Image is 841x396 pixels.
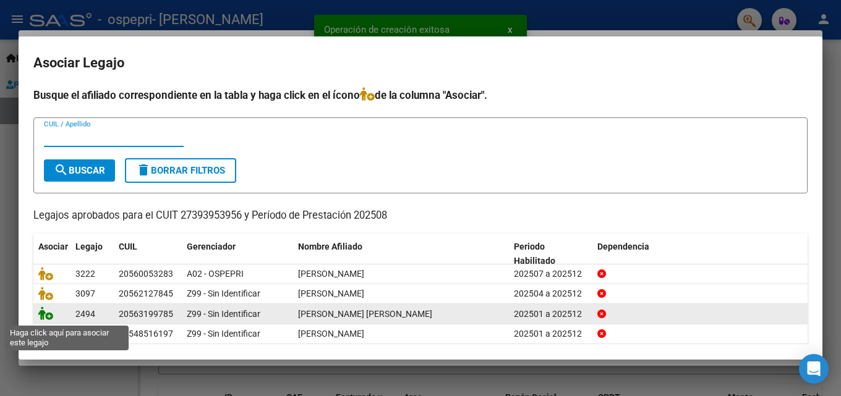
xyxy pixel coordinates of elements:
datatable-header-cell: Legajo [70,234,114,274]
datatable-header-cell: Periodo Habilitado [509,234,592,274]
div: Open Intercom Messenger [799,354,829,384]
span: Periodo Habilitado [514,242,555,266]
div: 202501 a 202512 [514,307,587,321]
datatable-header-cell: Gerenciador [182,234,293,274]
h4: Busque el afiliado correspondiente en la tabla y haga click en el ícono de la columna "Asociar". [33,87,808,103]
span: Z99 - Sin Identificar [187,289,260,298]
h2: Asociar Legajo [33,51,808,75]
span: Legajo [75,242,103,251]
span: Dependencia [597,242,649,251]
span: PINO MILTON JADIEL [298,289,364,298]
button: Borrar Filtros [125,158,236,183]
button: Buscar [44,159,115,182]
span: 2701 [75,329,95,339]
p: Legajos aprobados para el CUIT 27393953956 y Período de Prestación 202508 [33,208,808,224]
span: SAAVEDRA CAÑUMIR JUAN LUCA [298,329,364,339]
div: 20562127845 [119,287,173,301]
span: FONSECA QUIROZ LUIS IGNACIO [298,309,432,319]
span: Nombre Afiliado [298,242,362,251]
div: 20563199785 [119,307,173,321]
datatable-header-cell: CUIL [114,234,182,274]
div: 20548516197 [119,327,173,341]
span: Asociar [38,242,68,251]
mat-icon: search [54,162,69,177]
span: Gerenciador [187,242,236,251]
div: 202504 a 202512 [514,287,587,301]
datatable-header-cell: Dependencia [592,234,808,274]
span: Z99 - Sin Identificar [187,329,260,339]
span: CUIL [119,242,137,251]
span: Z99 - Sin Identificar [187,309,260,319]
span: RODRIGUEZ DYLAN EMIR [298,269,364,279]
span: 2494 [75,309,95,319]
span: A02 - OSPEPRI [187,269,244,279]
div: 202507 a 202512 [514,267,587,281]
datatable-header-cell: Asociar [33,234,70,274]
span: Buscar [54,165,105,176]
span: 3222 [75,269,95,279]
div: 202501 a 202512 [514,327,587,341]
datatable-header-cell: Nombre Afiliado [293,234,509,274]
mat-icon: delete [136,162,151,177]
span: Borrar Filtros [136,165,225,176]
span: 3097 [75,289,95,298]
div: 20560053283 [119,267,173,281]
